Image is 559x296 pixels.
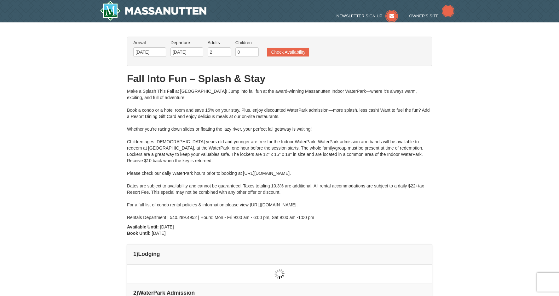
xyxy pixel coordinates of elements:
span: Owner's Site [409,14,439,18]
img: Massanutten Resort Logo [100,1,206,21]
a: Massanutten Resort [100,1,206,21]
strong: Available Until: [127,224,159,229]
span: ) [136,251,138,257]
label: Departure [170,39,203,46]
label: Children [235,39,259,46]
span: Newsletter Sign Up [337,14,383,18]
button: Check Availability [267,48,309,56]
span: ) [136,290,138,296]
label: Adults [208,39,231,46]
a: Newsletter Sign Up [337,14,398,18]
h4: 1 Lodging [133,251,426,257]
img: wait gif [274,269,285,279]
strong: Book Until: [127,231,151,236]
h4: 2 WaterPark Admission [133,290,426,296]
span: [DATE] [152,231,166,236]
span: [DATE] [160,224,174,229]
h1: Fall Into Fun – Splash & Stay [127,72,432,85]
label: Arrival [133,39,166,46]
a: Owner's Site [409,14,455,18]
div: Make a Splash This Fall at [GEOGRAPHIC_DATA]! Jump into fall fun at the award-winning Massanutten... [127,88,432,221]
